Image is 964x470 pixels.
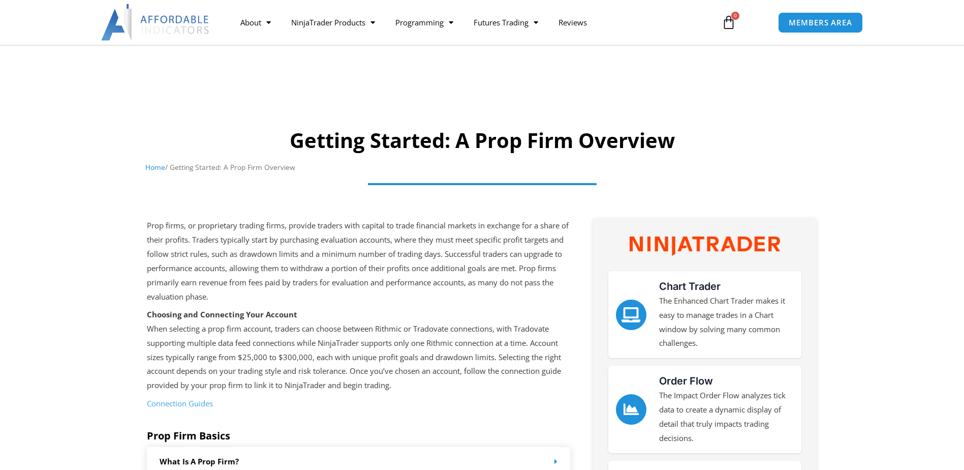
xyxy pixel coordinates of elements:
[230,11,281,34] a: About
[230,11,710,34] nav: Menu
[659,294,794,350] p: The Enhanced Chart Trader makes it easy to manage trades in a Chart window by solving many common...
[706,8,751,37] a: 0
[147,219,571,304] p: Prop firms, or proprietary trading firms, provide traders with capital to trade financial markets...
[616,300,646,330] a: Chart Trader
[281,11,385,34] a: NinjaTrader Products
[101,4,210,41] img: LogoAI | Affordable Indicators – NinjaTrader
[659,280,721,292] a: Chart Trader
[160,456,239,466] a: What is a prop firm?
[789,19,852,26] span: MEMBERS AREA
[659,375,713,387] a: Order Flow
[145,162,165,172] a: Home
[548,11,597,34] a: Reviews
[385,11,463,34] a: Programming
[147,309,297,319] strong: Choosing and Connecting Your Account
[778,12,863,33] a: MEMBERS AREA
[147,308,571,393] p: When selecting a prop firm account, traders can choose between Rithmic or Tradovate connections, ...
[659,389,794,445] p: The Impact Order Flow analyzes tick data to create a dynamic display of detail that truly impacts...
[616,394,646,425] a: Order Flow
[145,126,819,155] h1: Getting Started: A Prop Firm Overview
[145,161,819,174] nav: Breadcrumb
[630,237,780,255] img: NinjaTrader Wordmark color RGB | Affordable Indicators – NinjaTrader
[147,430,571,442] h5: Prop Firm Basics
[463,11,548,34] a: Futures Trading
[147,398,213,408] a: Connection Guides
[731,12,739,20] span: 0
